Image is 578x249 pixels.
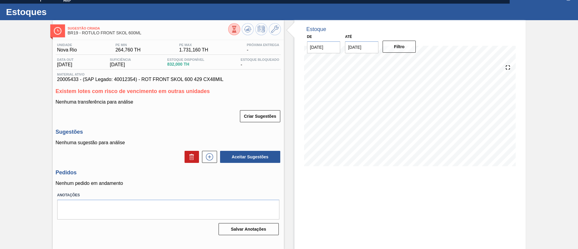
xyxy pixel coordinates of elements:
[115,43,140,47] span: PE MIN
[241,58,279,61] span: Estoque Bloqueado
[307,41,340,53] input: dd/mm/yyyy
[240,110,280,122] button: Criar Sugestões
[56,129,281,135] h3: Sugestões
[182,151,199,163] div: Excluir Sugestões
[219,223,279,235] button: Salvar Anotações
[56,140,281,145] p: Nenhuma sugestão para análise
[220,151,280,163] button: Aceitar Sugestões
[115,47,140,53] span: 264,760 TH
[269,23,281,35] button: Ir ao Master Data / Geral
[345,35,352,39] label: Até
[110,58,131,61] span: Suficiência
[110,62,131,67] span: [DATE]
[307,35,312,39] label: De
[56,88,210,94] span: Existem lotes com risco de vencimento em outras unidades
[57,47,77,53] span: Nova Rio
[383,41,416,53] button: Filtro
[242,23,254,35] button: Atualizar Gráfico
[167,58,204,61] span: Estoque Disponível
[56,181,281,186] p: Nenhum pedido em andamento
[54,27,61,35] img: Ícone
[6,8,113,15] h1: Estoques
[241,110,281,123] div: Criar Sugestões
[179,43,208,47] span: PE MAX
[199,151,217,163] div: Nova sugestão
[217,150,281,163] div: Aceitar Sugestões
[228,23,240,35] button: Visão Geral dos Estoques
[239,58,281,67] div: -
[57,43,77,47] span: Unidade
[56,170,281,176] h3: Pedidos
[57,77,279,82] span: 20005433 - (SAP Legado: 40012354) - ROT FRONT SKOL 600 429 CX48MIL
[306,26,326,33] div: Estoque
[167,62,204,67] span: 832,000 TH
[57,191,279,200] label: Anotações
[57,73,279,76] span: Material ativo
[68,26,228,30] span: Sugestão Criada
[255,23,267,35] button: Programar Estoque
[245,43,281,53] div: -
[56,99,281,105] p: Nenhuma transferência para análise
[57,62,74,67] span: [DATE]
[247,43,279,47] span: Próxima Entrega
[68,31,228,35] span: BR19 - RÓTULO FRONT SKOL 600ML
[57,58,74,61] span: Data out
[345,41,378,53] input: dd/mm/yyyy
[179,47,208,53] span: 1.731,160 TH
